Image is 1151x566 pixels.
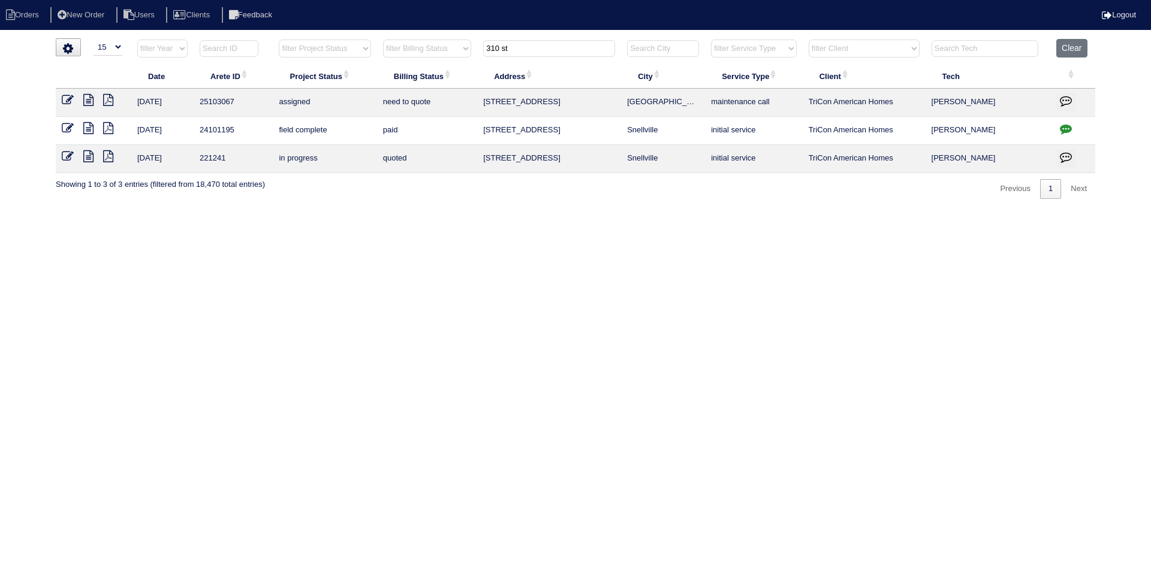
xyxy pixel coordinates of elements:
[1056,39,1087,57] button: Clear
[1102,10,1136,19] a: Logout
[50,7,114,23] li: New Order
[992,179,1039,199] a: Previous
[194,117,273,145] td: 24101195
[705,63,802,89] th: Service Type: activate to sort column ascending
[377,63,477,89] th: Billing Status: activate to sort column ascending
[273,89,376,117] td: assigned
[200,40,258,57] input: Search ID
[116,10,164,19] a: Users
[273,117,376,145] td: field complete
[50,10,114,19] a: New Order
[477,89,621,117] td: [STREET_ADDRESS]
[621,89,705,117] td: [GEOGRAPHIC_DATA]
[803,63,926,89] th: Client: activate to sort column ascending
[1062,179,1095,199] a: Next
[477,63,621,89] th: Address: activate to sort column ascending
[621,63,705,89] th: City: activate to sort column ascending
[926,63,1051,89] th: Tech
[926,145,1051,173] td: [PERSON_NAME]
[477,117,621,145] td: [STREET_ADDRESS]
[803,145,926,173] td: TriCon American Homes
[377,117,477,145] td: paid
[932,40,1038,57] input: Search Tech
[222,7,282,23] li: Feedback
[926,117,1051,145] td: [PERSON_NAME]
[116,7,164,23] li: Users
[926,89,1051,117] td: [PERSON_NAME]
[705,117,802,145] td: initial service
[273,145,376,173] td: in progress
[1040,179,1061,199] a: 1
[621,117,705,145] td: Snellville
[705,89,802,117] td: maintenance call
[131,89,194,117] td: [DATE]
[627,40,699,57] input: Search City
[194,89,273,117] td: 25103067
[377,89,477,117] td: need to quote
[56,173,265,190] div: Showing 1 to 3 of 3 entries (filtered from 18,470 total entries)
[377,145,477,173] td: quoted
[803,89,926,117] td: TriCon American Homes
[131,63,194,89] th: Date
[194,63,273,89] th: Arete ID: activate to sort column ascending
[166,7,219,23] li: Clients
[705,145,802,173] td: initial service
[273,63,376,89] th: Project Status: activate to sort column ascending
[803,117,926,145] td: TriCon American Homes
[483,40,615,57] input: Search Address
[621,145,705,173] td: Snellville
[131,117,194,145] td: [DATE]
[166,10,219,19] a: Clients
[131,145,194,173] td: [DATE]
[477,145,621,173] td: [STREET_ADDRESS]
[194,145,273,173] td: 221241
[1050,63,1095,89] th: : activate to sort column ascending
